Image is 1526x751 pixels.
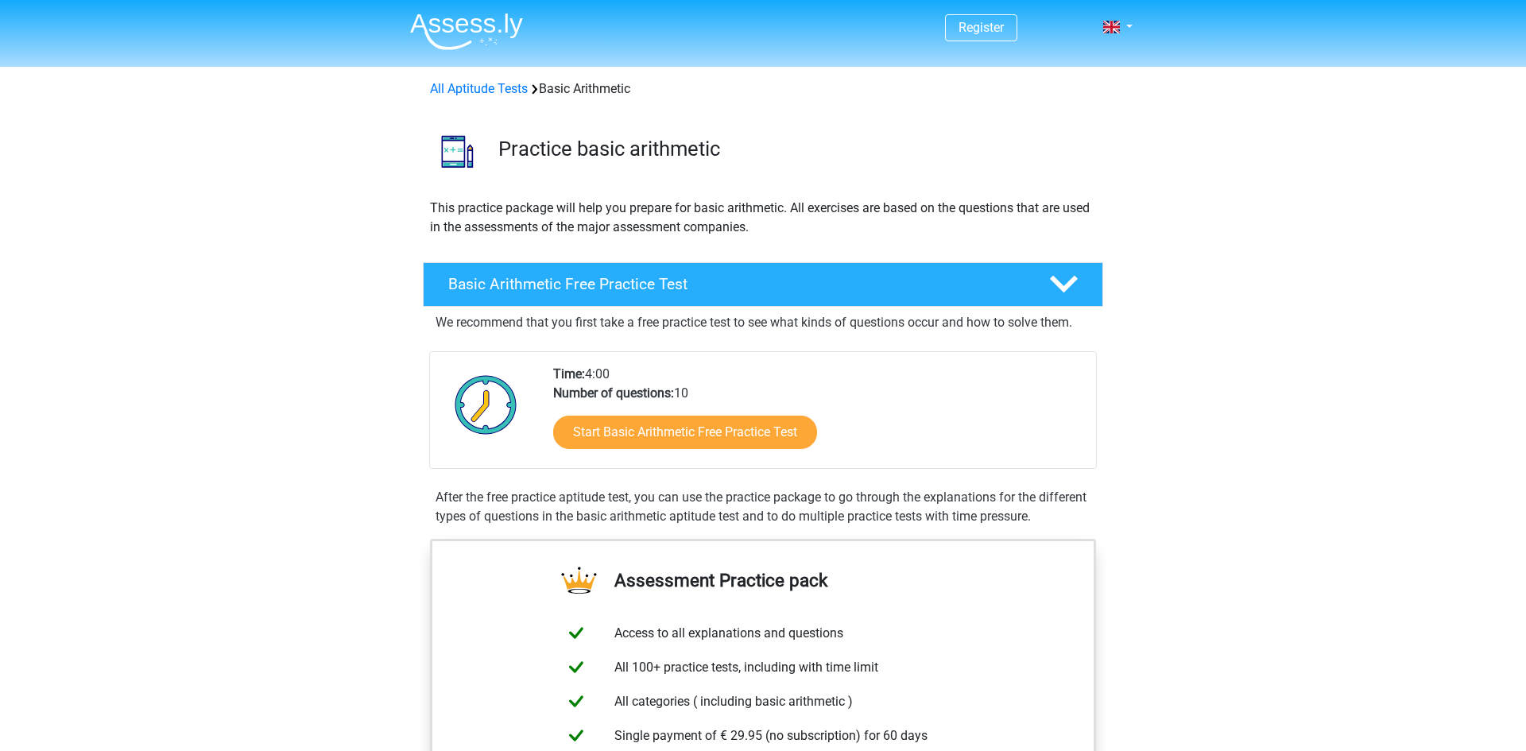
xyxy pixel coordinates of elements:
div: 4:00 10 [541,365,1095,468]
a: All Aptitude Tests [430,81,528,96]
p: We recommend that you first take a free practice test to see what kinds of questions occur and ho... [436,313,1090,332]
a: Register [959,20,1004,35]
h4: Basic Arithmetic Free Practice Test [448,275,1024,293]
a: Basic Arithmetic Free Practice Test [416,262,1110,307]
h3: Practice basic arithmetic [498,137,1090,161]
img: basic arithmetic [424,118,491,185]
div: Basic Arithmetic [424,79,1102,99]
p: This practice package will help you prepare for basic arithmetic. All exercises are based on the ... [430,199,1096,237]
img: Clock [446,365,526,444]
div: After the free practice aptitude test, you can use the practice package to go through the explana... [429,488,1097,526]
b: Time: [553,366,585,381]
b: Number of questions: [553,385,674,401]
a: Start Basic Arithmetic Free Practice Test [553,416,817,449]
img: Assessly [410,13,523,50]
